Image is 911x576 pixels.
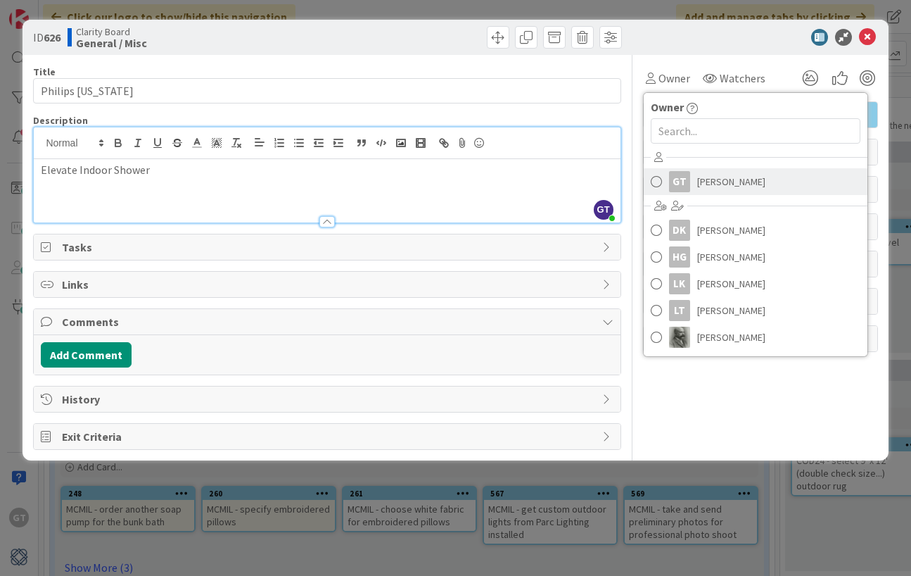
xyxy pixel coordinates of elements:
[720,70,765,87] span: Watchers
[33,29,60,46] span: ID
[644,324,867,351] a: PA[PERSON_NAME]
[651,99,684,115] span: Owner
[697,300,765,321] span: [PERSON_NAME]
[697,220,765,241] span: [PERSON_NAME]
[669,327,690,348] img: PA
[33,114,88,127] span: Description
[76,37,147,49] b: General / Misc
[44,30,60,44] b: 626
[41,162,613,178] p: Elevate Indoor Shower
[644,270,867,297] a: LK[PERSON_NAME]
[644,297,867,324] a: LT[PERSON_NAME]
[62,391,594,408] span: History
[62,276,594,293] span: Links
[62,428,594,445] span: Exit Criteria
[697,273,765,294] span: [PERSON_NAME]
[697,171,765,192] span: [PERSON_NAME]
[669,246,690,268] div: HG
[76,26,147,37] span: Clarity Board
[594,200,613,220] span: GT
[644,217,867,244] a: DK[PERSON_NAME]
[62,239,594,256] span: Tasks
[697,246,765,268] span: [PERSON_NAME]
[33,65,56,78] label: Title
[669,171,690,192] div: GT
[644,168,867,195] a: GT[PERSON_NAME]
[62,313,594,330] span: Comments
[669,220,690,241] div: DK
[644,244,867,270] a: HG[PERSON_NAME]
[669,273,690,294] div: LK
[33,78,620,104] input: type card name here...
[697,327,765,348] span: [PERSON_NAME]
[41,342,132,368] button: Add Comment
[658,70,690,87] span: Owner
[669,300,690,321] div: LT
[651,118,860,144] input: Search...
